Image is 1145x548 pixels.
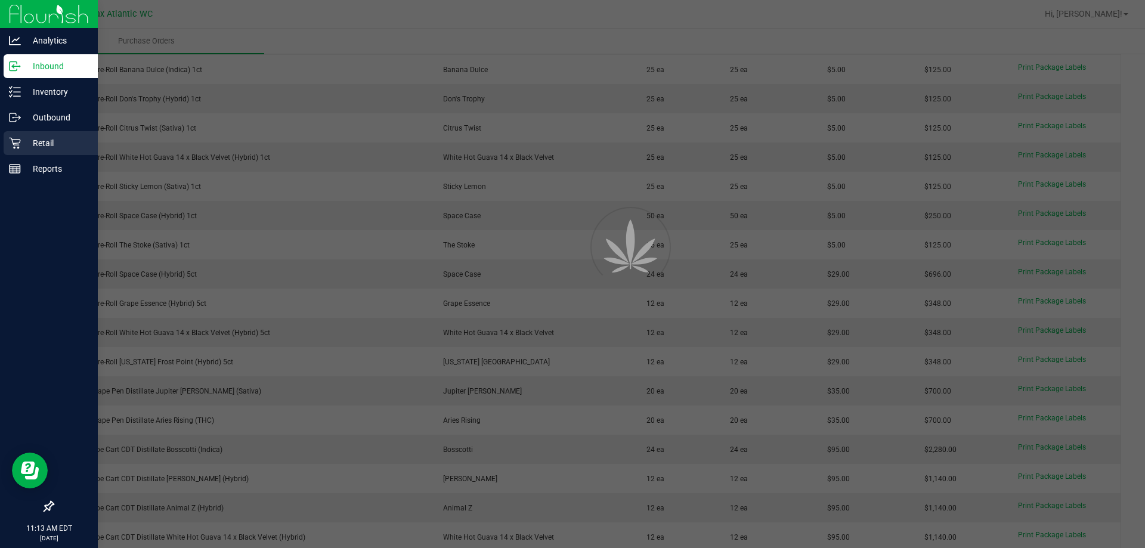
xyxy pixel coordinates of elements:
[9,112,21,123] inline-svg: Outbound
[21,59,92,73] p: Inbound
[21,136,92,150] p: Retail
[9,163,21,175] inline-svg: Reports
[5,523,92,534] p: 11:13 AM EDT
[21,162,92,176] p: Reports
[9,35,21,47] inline-svg: Analytics
[21,110,92,125] p: Outbound
[21,85,92,99] p: Inventory
[9,60,21,72] inline-svg: Inbound
[9,86,21,98] inline-svg: Inventory
[5,534,92,543] p: [DATE]
[9,137,21,149] inline-svg: Retail
[12,453,48,488] iframe: Resource center
[21,33,92,48] p: Analytics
